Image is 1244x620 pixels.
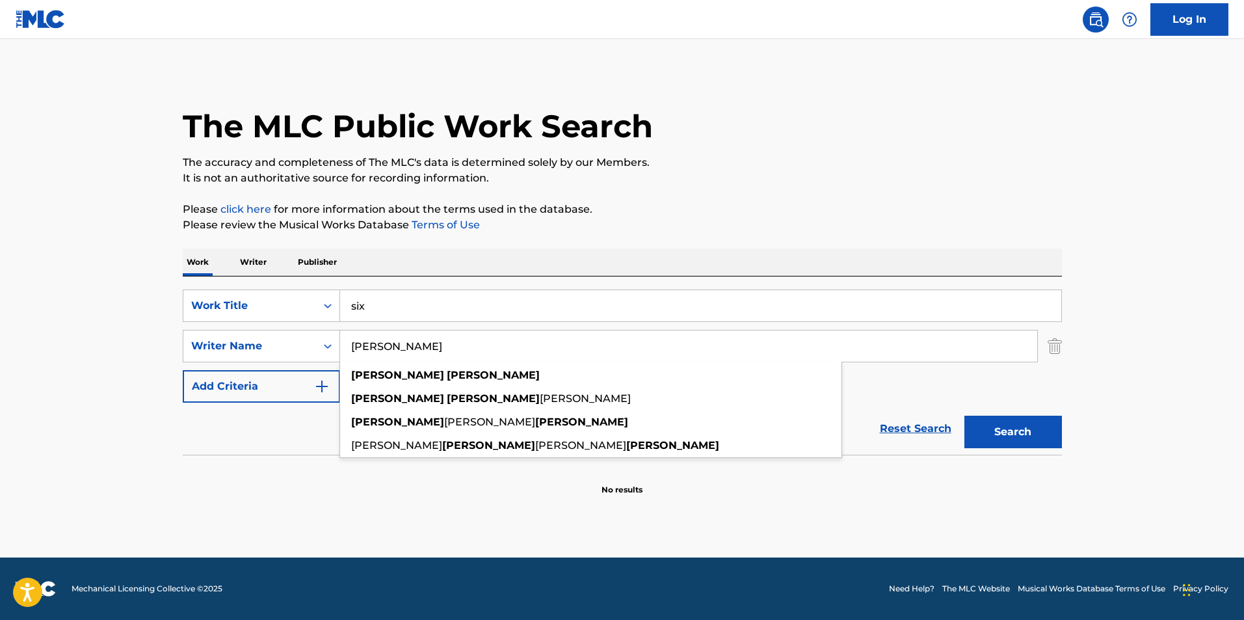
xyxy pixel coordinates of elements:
[1048,330,1062,362] img: Delete Criterion
[72,583,222,595] span: Mechanical Licensing Collective © 2025
[351,392,444,405] strong: [PERSON_NAME]
[942,583,1010,595] a: The MLC Website
[183,370,340,403] button: Add Criteria
[1018,583,1165,595] a: Musical Works Database Terms of Use
[447,392,540,405] strong: [PERSON_NAME]
[1173,583,1228,595] a: Privacy Policy
[1122,12,1137,27] img: help
[442,439,535,452] strong: [PERSON_NAME]
[964,416,1062,448] button: Search
[1117,7,1143,33] div: Help
[183,217,1062,233] p: Please review the Musical Works Database
[535,416,628,428] strong: [PERSON_NAME]
[351,416,444,428] strong: [PERSON_NAME]
[220,203,271,215] a: click here
[183,202,1062,217] p: Please for more information about the terms used in the database.
[294,249,341,276] p: Publisher
[444,416,535,428] span: [PERSON_NAME]
[16,581,56,597] img: logo
[183,155,1062,170] p: The accuracy and completeness of The MLC's data is determined solely by our Members.
[409,219,480,231] a: Terms of Use
[314,379,330,394] img: 9d2ae6d4665cec9f34b9.svg
[1179,558,1244,620] iframe: Chat Widget
[183,170,1062,186] p: It is not an authoritative source for recording information.
[626,439,719,452] strong: [PERSON_NAME]
[16,10,66,29] img: MLC Logo
[351,369,444,381] strong: [PERSON_NAME]
[1088,12,1104,27] img: search
[236,249,271,276] p: Writer
[535,439,626,452] span: [PERSON_NAME]
[540,392,631,405] span: [PERSON_NAME]
[183,249,213,276] p: Work
[183,290,1062,455] form: Search Form
[447,369,540,381] strong: [PERSON_NAME]
[873,414,958,443] a: Reset Search
[183,107,653,146] h1: The MLC Public Work Search
[191,298,308,314] div: Work Title
[889,583,934,595] a: Need Help?
[1150,3,1228,36] a: Log In
[191,338,308,354] div: Writer Name
[351,439,442,452] span: [PERSON_NAME]
[1183,571,1191,610] div: Drag
[1083,7,1109,33] a: Public Search
[602,468,642,496] p: No results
